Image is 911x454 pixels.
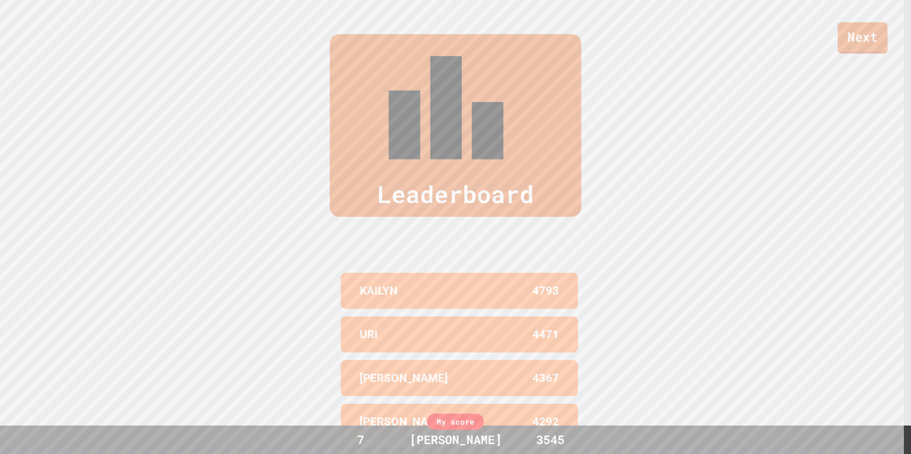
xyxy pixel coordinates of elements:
[532,282,559,299] p: 4793
[427,414,484,430] div: My score
[532,413,559,430] p: 4292
[838,22,888,54] a: Next
[360,370,448,387] p: [PERSON_NAME]
[330,34,581,217] div: Leaderboard
[532,326,559,343] p: 4471
[532,370,559,387] p: 4367
[400,431,511,449] div: [PERSON_NAME]
[360,326,378,343] p: URI
[360,282,398,299] p: KAILYN
[360,413,448,430] p: [PERSON_NAME]
[515,431,586,449] div: 3545
[325,431,396,449] div: 7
